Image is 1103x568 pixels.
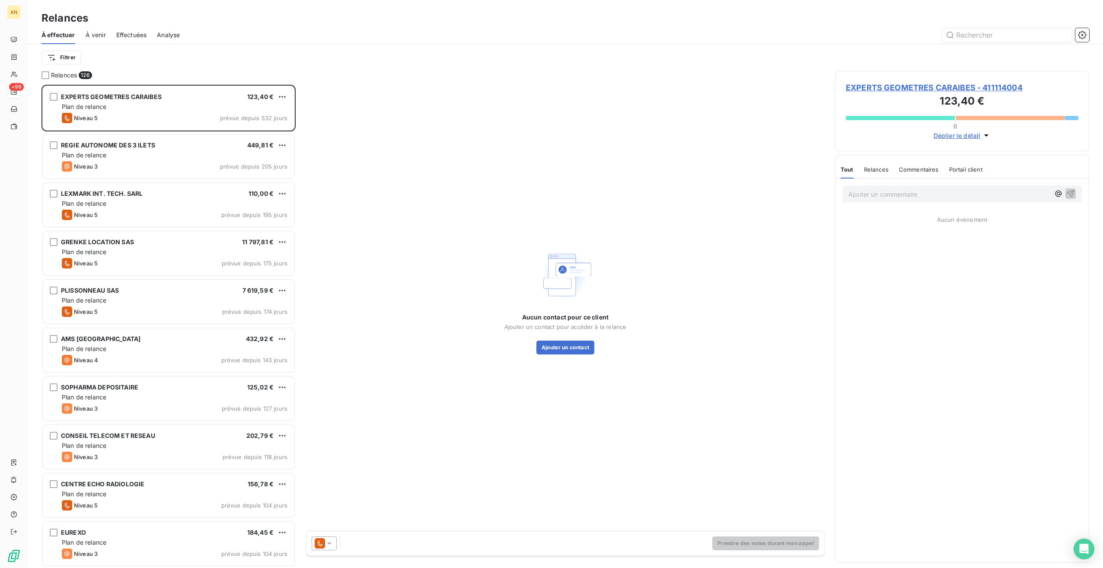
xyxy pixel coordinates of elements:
[538,247,593,303] img: Empty state
[248,480,274,488] span: 156,78 €
[61,529,86,536] span: EUREXO
[62,151,106,159] span: Plan de relance
[242,287,274,294] span: 7 619,59 €
[62,393,106,401] span: Plan de relance
[221,550,287,557] span: prévue depuis 104 jours
[51,71,77,80] span: Relances
[61,383,138,391] span: SOPHARMA DEPOSITAIRE
[61,238,134,246] span: GRENKE LOCATION SAS
[242,238,274,246] span: 11 797,81 €
[61,287,119,294] span: PLISSONNEAU SAS
[74,405,98,412] span: Niveau 3
[222,405,287,412] span: prévue depuis 127 jours
[74,260,98,267] span: Niveau 5
[61,93,162,100] span: EXPERTS GEOMETRES CARAIBES
[7,549,21,563] img: Logo LeanPay
[536,341,595,354] button: Ajouter un contact
[74,357,98,364] span: Niveau 4
[74,308,98,315] span: Niveau 5
[864,166,889,173] span: Relances
[62,539,106,546] span: Plan de relance
[221,357,287,364] span: prévue depuis 143 jours
[937,216,987,223] span: Aucun évènement
[712,536,819,550] button: Prendre des notes durant mon appel
[949,166,982,173] span: Portail client
[846,93,1078,111] h3: 123,40 €
[522,313,609,322] span: Aucun contact pour ce client
[79,71,92,79] span: 126
[74,550,98,557] span: Niveau 3
[41,10,88,26] h3: Relances
[7,5,21,19] div: AN
[220,115,287,121] span: prévue depuis 532 jours
[899,166,939,173] span: Commentaires
[9,83,24,91] span: +99
[934,131,981,140] span: Déplier le détail
[61,480,144,488] span: CENTRE ECHO RADIOLOGIE
[222,260,287,267] span: prévue depuis 175 jours
[62,248,106,255] span: Plan de relance
[74,115,98,121] span: Niveau 5
[1074,539,1094,559] div: Open Intercom Messenger
[846,82,1078,93] span: EXPERTS GEOMETRES CARAIBES - 411114004
[246,335,274,342] span: 432,92 €
[247,93,274,100] span: 123,40 €
[931,131,994,140] button: Déplier le détail
[62,490,106,498] span: Plan de relance
[247,529,274,536] span: 184,45 €
[221,211,287,218] span: prévue depuis 195 jours
[62,442,106,449] span: Plan de relance
[841,166,854,173] span: Tout
[222,308,287,315] span: prévue depuis 174 jours
[942,28,1072,42] input: Rechercher
[157,31,180,39] span: Analyse
[116,31,147,39] span: Effectuées
[41,51,81,64] button: Filtrer
[62,200,106,207] span: Plan de relance
[61,190,143,197] span: LEXMARK INT. TECH. SARL
[223,453,287,460] span: prévue depuis 118 jours
[61,141,155,149] span: REGIE AUTONOME DES 3 ILETS
[247,383,274,391] span: 125,02 €
[247,141,274,149] span: 449,81 €
[221,502,287,509] span: prévue depuis 104 jours
[74,453,98,460] span: Niveau 3
[41,85,296,568] div: grid
[62,103,106,110] span: Plan de relance
[249,190,274,197] span: 110,00 €
[74,211,98,218] span: Niveau 5
[62,297,106,304] span: Plan de relance
[61,335,140,342] span: AMS [GEOGRAPHIC_DATA]
[61,432,155,439] span: CONSEIL TELECOM ET RESEAU
[41,31,75,39] span: À effectuer
[504,323,627,330] span: Ajouter un contact pour accéder à la relance
[74,163,98,170] span: Niveau 3
[220,163,287,170] span: prévue depuis 205 jours
[246,432,274,439] span: 202,79 €
[74,502,98,509] span: Niveau 5
[62,345,106,352] span: Plan de relance
[953,123,957,130] span: 0
[86,31,106,39] span: À venir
